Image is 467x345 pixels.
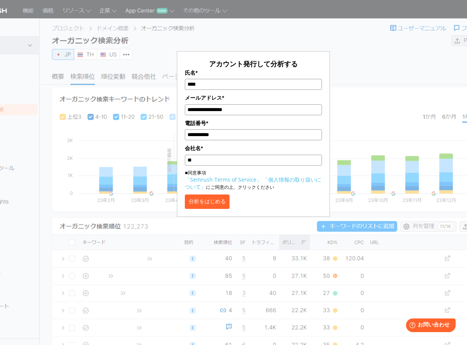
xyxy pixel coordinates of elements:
label: 電話番号* [185,119,322,127]
label: メールアドレス* [185,94,322,102]
a: 「Semrush Terms of Service」 [185,176,262,183]
span: アカウント発行して分析する [209,59,298,68]
button: 分析をはじめる [185,194,230,209]
a: 「個人情報の取り扱いについて」 [185,176,321,190]
iframe: Help widget launcher [400,315,459,337]
p: ■同意事項 にご同意の上、クリックください [185,169,322,191]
